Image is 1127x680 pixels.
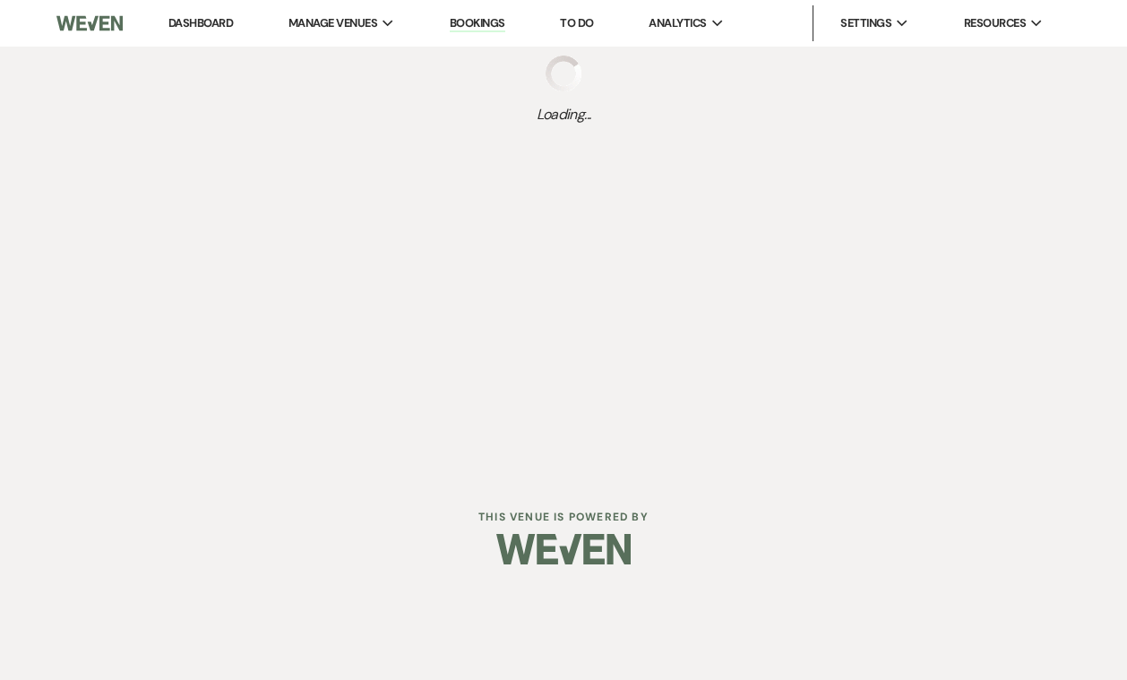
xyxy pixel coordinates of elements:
img: Weven Logo [56,4,123,42]
a: Bookings [450,15,505,32]
img: loading spinner [546,56,581,91]
a: To Do [560,15,593,30]
img: Weven Logo [496,518,631,581]
span: Settings [840,14,891,32]
span: Resources [964,14,1026,32]
a: Dashboard [168,15,233,30]
span: Manage Venues [288,14,377,32]
span: Loading... [537,104,591,125]
span: Analytics [649,14,706,32]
